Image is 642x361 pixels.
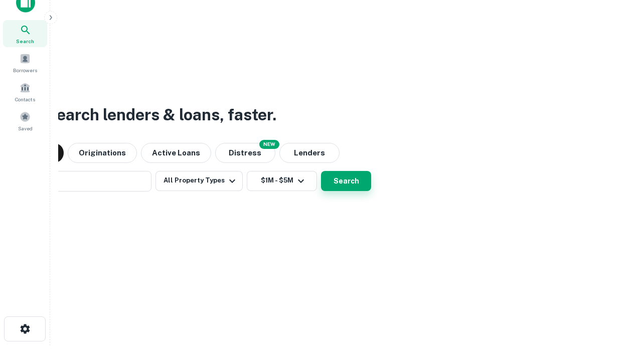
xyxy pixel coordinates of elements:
[3,49,47,76] a: Borrowers
[247,171,317,191] button: $1M - $5M
[592,249,642,297] iframe: Chat Widget
[68,143,137,163] button: Originations
[15,95,35,103] span: Contacts
[13,66,37,74] span: Borrowers
[18,124,33,132] span: Saved
[321,171,371,191] button: Search
[16,37,34,45] span: Search
[155,171,243,191] button: All Property Types
[3,107,47,134] a: Saved
[3,20,47,47] a: Search
[259,140,279,149] div: NEW
[3,78,47,105] a: Contacts
[141,143,211,163] button: Active Loans
[215,143,275,163] button: Search distressed loans with lien and other non-mortgage details.
[279,143,340,163] button: Lenders
[46,103,276,127] h3: Search lenders & loans, faster.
